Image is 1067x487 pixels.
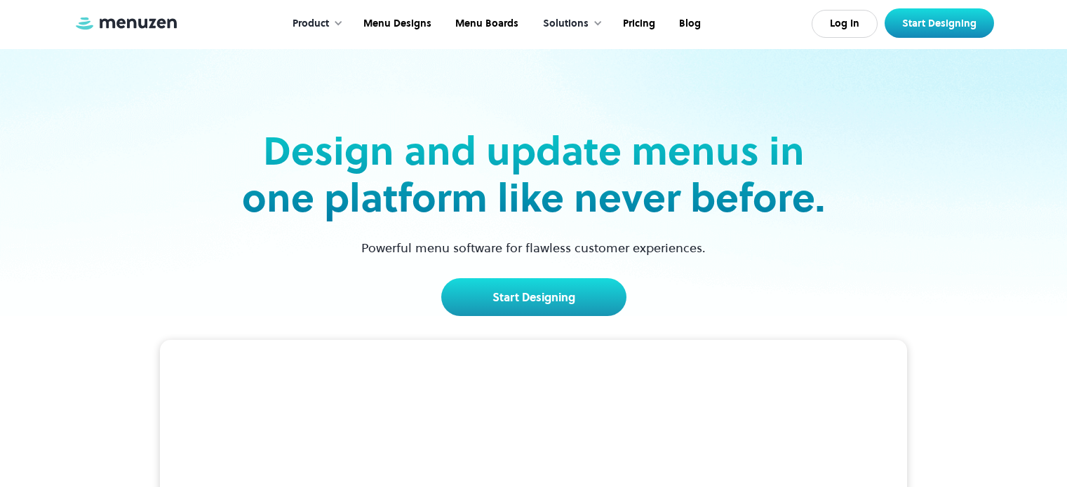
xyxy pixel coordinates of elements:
a: Blog [666,2,711,46]
div: Product [279,2,350,46]
a: Pricing [610,2,666,46]
h2: Design and update menus in one platform like never before. [238,128,830,221]
div: Solutions [543,16,589,32]
a: Menu Designs [350,2,442,46]
a: Menu Boards [442,2,529,46]
a: Log In [812,10,878,38]
p: Powerful menu software for flawless customer experiences. [344,238,723,257]
a: Start Designing [885,8,994,38]
a: Start Designing [441,278,626,316]
div: Solutions [529,2,610,46]
div: Product [293,16,329,32]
